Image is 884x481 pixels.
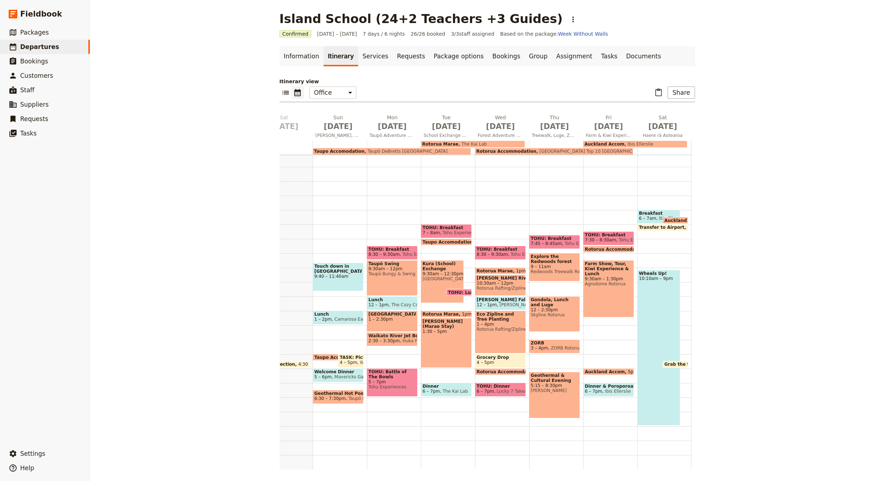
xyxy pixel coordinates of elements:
[20,101,49,108] span: Suppliers
[639,225,688,230] span: Transfer to Airport
[663,217,688,224] div: Auckland Accom
[500,30,608,37] span: Based on the package:
[477,369,540,374] span: Rotorua Accommodation
[259,114,313,135] button: Sat [DATE]
[525,46,552,66] a: Group
[531,236,578,241] span: TOHU: Breakfast
[583,141,687,147] div: Auckland AccomIbis Ellerslie
[622,46,665,66] a: Documents
[531,340,578,346] span: ZORB
[552,46,597,66] a: Assignment
[567,13,579,26] button: Actions
[531,312,578,317] span: Skyline Rotorua
[370,121,415,132] span: [DATE]
[423,276,462,281] span: [GEOGRAPHIC_DATA]
[475,133,526,138] span: Forest Adventure & River Experience
[494,389,538,394] span: Lucky 7 Takeaways
[477,360,494,365] span: 4 – 5pm
[430,46,488,66] a: Package options
[583,246,634,253] div: Rotorua Accommodation
[423,329,470,334] span: 1:30 – 5pm
[20,450,45,457] span: Settings
[261,121,307,132] span: [DATE]
[558,31,608,37] a: Week Without Walls
[261,114,307,132] h2: Sat
[477,355,524,360] span: Grocery Drop
[531,269,578,274] span: Redwoods Treewalk Rotorua
[400,252,440,257] span: Tohu Experiences
[369,384,416,389] span: Tohu Experiences
[367,260,418,296] div: Taupō Swing9:30am – 12pmTaupō Bungy & Swing
[583,124,637,469] div: TOHU: Breakfast7:30 – 8:30amTohu ExperiencesRotorua AccommodationFarm Show, Tour, Kiwi Experience...
[358,46,393,66] a: Services
[478,114,523,132] h2: Wed
[369,247,416,252] span: TOHU: Breakfast
[602,389,631,394] span: Ibis Ellerslie
[477,322,524,327] span: 1 – 4pm
[315,374,332,379] span: 5 – 6pm
[531,307,578,312] span: 12 – 2:30pm
[597,46,622,66] a: Tasks
[421,260,464,303] div: Kura (School) Exchange9:30am – 12:30pm[GEOGRAPHIC_DATA]
[369,338,400,343] span: 2:30 – 3:30pm
[424,114,469,132] h2: Tue
[280,46,324,66] a: Information
[475,275,526,296] div: [PERSON_NAME] River Rafting10:30am – 12pmRotorua Rafting/Ziplines
[280,86,292,99] button: List view
[639,211,679,216] span: Breakfast
[477,312,524,322] span: Eco Zipline and Tree Planting
[369,312,416,317] span: [GEOGRAPHIC_DATA]
[475,124,529,469] div: TOHU: Breakfast8:30 – 9:30amTohu ExperiencesRotorua Marae1pm – 10am[PERSON_NAME] River Rafting10:...
[475,383,526,397] div: TOHU: Dinner6 – 7pmLucky 7 Takeaways
[315,369,362,374] span: Welcome Dinner
[421,133,472,138] span: School Exchange & Marae Stay
[585,389,602,394] span: 6 – 7pm
[475,246,526,260] div: TOHU: Breakfast8:30 – 9:30amTohu Experiences
[668,86,695,99] button: Share
[338,354,364,368] div: TASK: Pick up online shopping order4 – 5pmWoolworths Taupo South
[423,384,470,389] span: Dinner
[369,369,416,379] span: TOHU: Battle of The Bowls
[639,216,656,221] span: 6 – 7am
[585,247,648,251] span: Rotorua Accommodation
[586,114,632,132] h2: Fri
[585,369,628,374] span: Auckland Accom
[298,362,323,367] span: 4:30 – 5pm
[367,296,418,310] div: Lunch12 – 1pmThe Cozy Corner
[313,368,364,382] div: Welcome Dinner5 – 6pmMavericks Gastropub
[639,276,679,281] span: 10:10am – 9pm
[292,86,304,99] button: Calendar view
[332,374,380,379] span: Mavericks Gastropub
[410,30,445,37] span: 26/26 booked
[421,114,475,141] button: Tue [DATE]School Exchange & Marae Stay
[20,86,35,94] span: Staff
[20,43,59,50] span: Departures
[477,389,494,394] span: 6 – 7pm
[332,317,372,322] span: Camarosa Eatery
[422,142,458,147] span: Rotorua Marae
[583,133,634,138] span: Farm & Kiwi Experience then Travel to [GEOGRAPHIC_DATA]
[280,30,312,37] span: Confirmed
[363,30,405,37] span: 7 days / 6 nights
[529,253,580,281] div: Explore the Redwoods forest9 – 11amRedwoods Treewalk Rotorua
[316,114,361,132] h2: Sun
[423,389,440,394] span: 6 – 7pm
[313,114,367,141] button: Sun [DATE][PERSON_NAME], haere mai ki Aotearoa
[260,362,298,367] span: Van Collection
[531,297,578,307] span: Gondola, Lunch and Luge
[478,121,523,132] span: [DATE]
[423,261,462,271] span: Kura (School) Exchange
[475,368,526,375] div: Rotorua Accommodation
[315,274,362,279] span: 9:40 – 11:40am
[529,133,580,138] span: Treewalk, Luge, ZORB & Cultural Evening
[346,396,428,401] span: Taupō DeBretts [GEOGRAPHIC_DATA]
[687,225,712,230] span: 7 – 7:30am
[531,254,578,264] span: Explore the Redwoods forest
[324,46,358,66] a: Itinerary
[421,318,472,368] div: [PERSON_NAME] (Marae Stay)1:30 – 5pm
[585,232,632,237] span: TOHU: Breakfast
[477,302,497,307] span: 12 – 1pm
[462,312,489,316] span: 1pm – 10am
[531,373,578,383] span: Geothermal & Cultural Evening
[369,271,416,276] span: Taupō Bungy & Swing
